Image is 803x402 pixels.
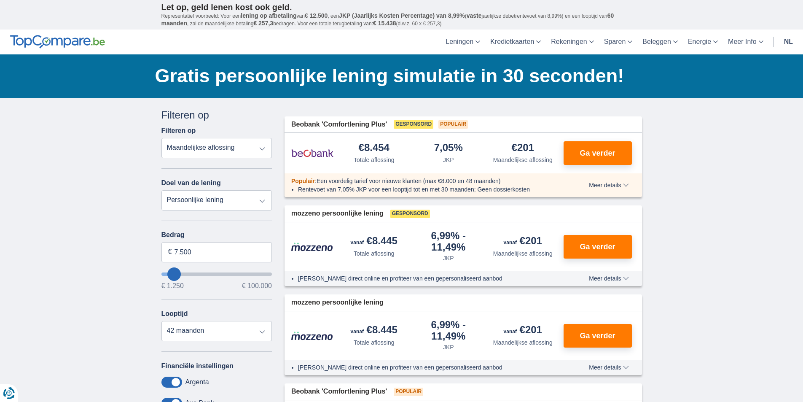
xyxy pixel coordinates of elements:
[291,120,387,130] span: Beobank 'Comfortlening Plus'
[241,12,296,19] span: lening op afbetaling
[583,275,635,282] button: Meer details
[485,30,546,54] a: Kredietkaarten
[493,338,553,347] div: Maandelijkse aflossing
[10,35,105,49] img: TopCompare
[580,149,615,157] span: Ga verder
[504,325,542,337] div: €201
[161,362,234,370] label: Financiële instellingen
[599,30,638,54] a: Sparen
[161,231,272,239] label: Bedrag
[580,243,615,251] span: Ga verder
[359,143,389,154] div: €8.454
[467,12,482,19] span: vaste
[168,247,172,257] span: €
[291,387,387,397] span: Beobank 'Comfortlening Plus'
[443,343,454,351] div: JKP
[546,30,599,54] a: Rekeningen
[493,249,553,258] div: Maandelijkse aflossing
[440,30,485,54] a: Leningen
[298,185,558,194] li: Rentevoet van 7,05% JKP voor een looptijd tot en met 30 maanden; Geen dossierkosten
[161,12,614,27] span: 60 maanden
[394,388,423,396] span: Populair
[354,338,395,347] div: Totale aflossing
[285,177,565,185] div: :
[305,12,328,19] span: € 12.500
[161,179,221,187] label: Doel van de lening
[438,120,468,129] span: Populair
[351,236,397,248] div: €8.445
[443,254,454,262] div: JKP
[779,30,798,54] a: nl
[390,210,430,218] span: Gesponsord
[161,2,642,12] p: Let op, geld lenen kost ook geld.
[723,30,768,54] a: Meer Info
[564,141,632,165] button: Ga verder
[161,127,196,135] label: Filteren op
[291,242,333,251] img: product.pl.alt Mozzeno
[564,235,632,259] button: Ga verder
[564,324,632,348] button: Ga verder
[317,178,501,184] span: Een voordelig tarief voor nieuwe klanten (max €8.000 en 48 maanden)
[351,325,397,337] div: €8.445
[291,178,315,184] span: Populair
[354,156,395,164] div: Totale aflossing
[373,20,396,27] span: € 15.438
[394,120,433,129] span: Gesponsord
[493,156,553,164] div: Maandelijkse aflossing
[242,283,272,289] span: € 100.000
[354,249,395,258] div: Totale aflossing
[637,30,683,54] a: Beleggen
[583,364,635,371] button: Meer details
[291,143,333,164] img: product.pl.alt Beobank
[589,182,628,188] span: Meer details
[253,20,273,27] span: € 257,3
[504,236,542,248] div: €201
[443,156,454,164] div: JKP
[185,378,209,386] label: Argenta
[415,320,483,341] div: 6,99%
[161,272,272,276] input: wantToBorrow
[583,182,635,189] button: Meer details
[161,108,272,122] div: Filteren op
[298,363,558,372] li: [PERSON_NAME] direct online en profiteer van een gepersonaliseerd aanbod
[683,30,723,54] a: Energie
[339,12,465,19] span: JKP (Jaarlijks Kosten Percentage) van 8,99%
[291,331,333,340] img: product.pl.alt Mozzeno
[298,274,558,283] li: [PERSON_NAME] direct online en profiteer van een gepersonaliseerd aanbod
[161,12,642,27] p: Representatief voorbeeld: Voor een van , een ( jaarlijkse debetrentevoet van 8,99%) en een loopti...
[580,332,615,340] span: Ga verder
[291,209,384,219] span: mozzeno persoonlijke lening
[589,275,628,281] span: Meer details
[589,364,628,370] span: Meer details
[512,143,534,154] div: €201
[434,143,463,154] div: 7,05%
[415,231,483,252] div: 6,99%
[161,310,188,318] label: Looptijd
[291,298,384,308] span: mozzeno persoonlijke lening
[155,63,642,89] h1: Gratis persoonlijke lening simulatie in 30 seconden!
[161,283,184,289] span: € 1.250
